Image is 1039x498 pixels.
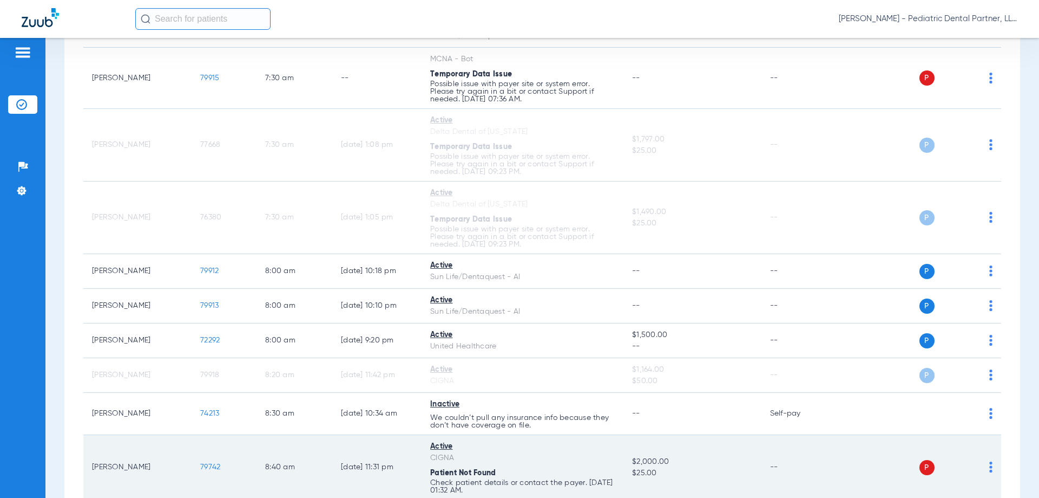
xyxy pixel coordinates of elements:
span: P [919,299,935,314]
div: Delta Dental of [US_STATE] [430,126,615,138]
td: [PERSON_NAME] [83,254,192,289]
td: [PERSON_NAME] [83,182,192,254]
span: $25.00 [632,468,752,479]
span: 76380 [200,214,221,221]
td: 8:00 AM [257,324,332,358]
span: -- [632,74,640,82]
span: -- [632,267,640,275]
td: 7:30 AM [257,182,332,254]
td: 7:30 AM [257,109,332,182]
span: 79918 [200,371,219,379]
div: CIGNA [430,376,615,387]
td: [DATE] 10:34 AM [332,393,422,435]
div: Sun Life/Dentaquest - AI [430,271,615,283]
p: Possible issue with payer site or system error. Please try again in a bit or contact Support if n... [430,153,615,176]
td: -- [761,182,834,254]
span: P [919,333,935,348]
span: -- [632,410,640,417]
p: Possible issue with payer site or system error. Please try again in a bit or contact Support if n... [430,225,615,248]
span: -- [632,302,640,309]
img: group-dot-blue.svg [989,335,992,346]
img: group-dot-blue.svg [989,139,992,150]
img: group-dot-blue.svg [989,370,992,380]
span: 72292 [200,337,220,344]
div: Sun Life/Dentaquest - AI [430,306,615,318]
img: group-dot-blue.svg [989,212,992,223]
td: -- [761,324,834,358]
span: P [919,138,935,153]
td: -- [761,48,834,109]
span: P [919,460,935,475]
img: group-dot-blue.svg [989,300,992,311]
div: Active [430,295,615,306]
span: [PERSON_NAME] - Pediatric Dental Partner, LLP [839,14,1017,24]
td: [PERSON_NAME] [83,289,192,324]
td: Self-pay [761,393,834,435]
span: $25.00 [632,218,752,229]
span: 79913 [200,302,219,309]
input: Search for patients [135,8,271,30]
div: United Healthcare [430,341,615,352]
td: -- [761,254,834,289]
span: Temporary Data Issue [430,143,512,151]
td: 8:00 AM [257,289,332,324]
span: -- [632,341,752,352]
span: Patient Not Found [430,469,496,477]
td: 8:00 AM [257,254,332,289]
td: [PERSON_NAME] [83,393,192,435]
div: CIGNA [430,452,615,464]
div: Active [430,364,615,376]
td: [PERSON_NAME] [83,358,192,393]
td: -- [332,48,422,109]
img: Zuub Logo [22,8,59,27]
span: P [919,264,935,279]
span: P [919,70,935,86]
img: hamburger-icon [14,46,31,59]
p: Check patient details or contact the payer. [DATE] 01:32 AM. [430,479,615,494]
span: $1,500.00 [632,329,752,341]
span: 79915 [200,74,219,82]
img: group-dot-blue.svg [989,73,992,83]
span: $1,797.00 [632,134,752,145]
div: Active [430,329,615,341]
span: 77668 [200,141,220,148]
p: Possible issue with payer site or system error. Please try again in a bit or contact Support if n... [430,80,615,103]
td: [DATE] 11:42 PM [332,358,422,393]
span: $1,490.00 [632,206,752,218]
p: We couldn’t pull any insurance info because they don’t have coverage on file. [430,414,615,429]
span: Temporary Data Issue [430,216,512,223]
span: $1,164.00 [632,364,752,376]
span: $25.00 [632,145,752,157]
td: [PERSON_NAME] [83,48,192,109]
img: group-dot-blue.svg [989,408,992,419]
span: Temporary Data Issue [430,70,512,78]
div: Delta Dental of [US_STATE] [430,199,615,210]
td: [DATE] 10:18 PM [332,254,422,289]
div: Inactive [430,399,615,410]
div: Active [430,187,615,199]
div: Active [430,115,615,126]
td: -- [761,109,834,182]
td: [DATE] 1:08 PM [332,109,422,182]
td: [DATE] 10:10 PM [332,289,422,324]
td: 8:20 AM [257,358,332,393]
div: Active [430,260,615,271]
span: 79742 [200,463,220,471]
td: [PERSON_NAME] [83,324,192,358]
div: MCNA - Bot [430,54,615,65]
iframe: Chat Widget [985,446,1039,498]
img: Search Icon [141,14,150,24]
td: [DATE] 9:20 PM [332,324,422,358]
td: [DATE] 1:05 PM [332,182,422,254]
span: $50.00 [632,376,752,387]
div: Active [430,441,615,452]
span: 79912 [200,267,219,275]
td: -- [761,289,834,324]
td: -- [761,358,834,393]
td: 7:30 AM [257,48,332,109]
span: $2,000.00 [632,456,752,468]
td: [PERSON_NAME] [83,109,192,182]
span: P [919,368,935,383]
span: 74213 [200,410,219,417]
